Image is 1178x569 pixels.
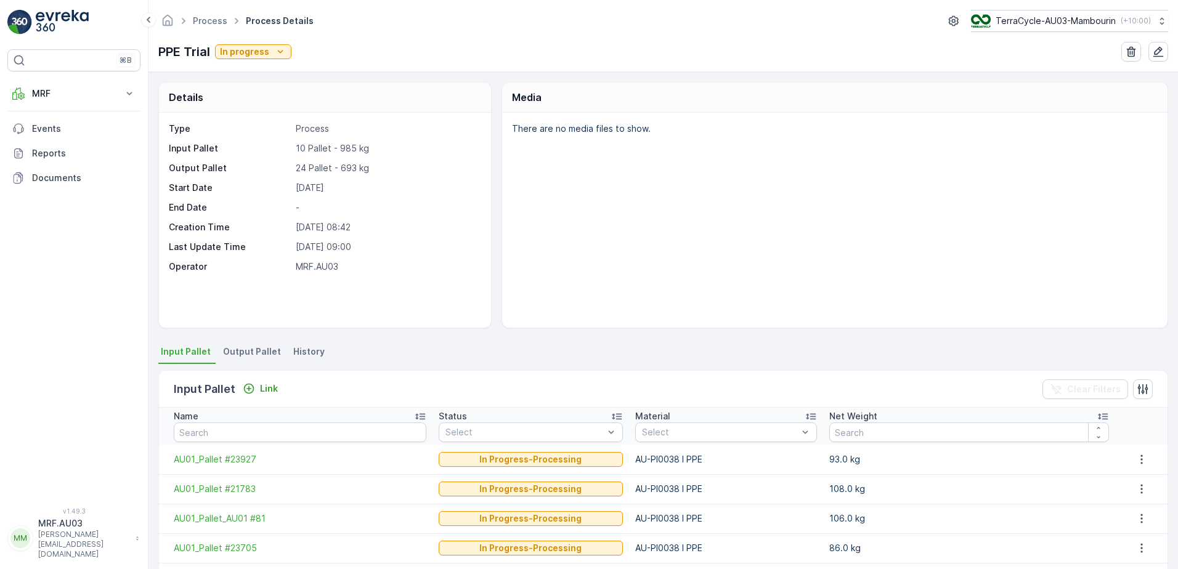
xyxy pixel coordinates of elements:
button: In progress [215,44,291,59]
button: TerraCycle-AU03-Mambourin(+10:00) [971,10,1168,32]
p: Name [174,410,198,422]
img: logo_light-DOdMpM7g.png [36,10,89,34]
p: Net Weight [829,410,877,422]
span: Process Details [243,15,316,27]
a: AU01_Pallet #23927 [174,453,426,466]
td: AU-PI0038 I PPE [629,445,823,474]
p: [PERSON_NAME][EMAIL_ADDRESS][DOMAIN_NAME] [38,530,129,559]
button: Link [238,381,283,396]
p: Creation Time [169,221,291,233]
p: Documents [32,172,136,184]
p: 10 Pallet - 985 kg [296,142,478,155]
p: There are no media files to show. [512,123,1155,135]
p: In progress [220,46,269,58]
button: MMMRF.AU03[PERSON_NAME][EMAIL_ADDRESS][DOMAIN_NAME] [7,517,140,559]
p: Process [296,123,478,135]
p: ⌘B [120,55,132,65]
button: In Progress-Processing [439,452,622,467]
p: Input Pallet [174,381,235,398]
span: Output Pallet [223,345,281,358]
a: AU01_Pallet #21783 [174,483,426,495]
td: AU-PI0038 I PPE [629,504,823,533]
p: MRF [32,87,116,100]
p: TerraCycle-AU03-Mambourin [996,15,1116,27]
a: AU01_Pallet #23705 [174,542,426,554]
td: 93.0 kg [823,445,1115,474]
p: [DATE] 09:00 [296,241,478,253]
p: In Progress-Processing [479,512,582,525]
p: In Progress-Processing [479,542,582,554]
td: 108.0 kg [823,474,1115,504]
p: Select [642,426,798,438]
p: Type [169,123,291,135]
a: Documents [7,166,140,190]
a: Events [7,116,140,141]
td: 86.0 kg [823,533,1115,563]
p: 24 Pallet - 693 kg [296,162,478,174]
div: MM [10,528,30,548]
td: 106.0 kg [823,504,1115,533]
p: Clear Filters [1067,383,1121,395]
p: Events [32,123,136,135]
p: MRF.AU03 [38,517,129,530]
a: AU01_Pallet_AU01 #81 [174,512,426,525]
a: Reports [7,141,140,166]
td: AU-PI0038 I PPE [629,474,823,504]
input: Search [829,422,1109,442]
button: In Progress-Processing [439,482,622,496]
img: image_D6FFc8H.png [971,14,991,28]
p: Input Pallet [169,142,291,155]
button: In Progress-Processing [439,511,622,526]
td: AU-PI0038 I PPE [629,533,823,563]
p: Link [260,382,278,395]
p: Select [445,426,603,438]
button: Clear Filters [1042,379,1128,399]
p: MRF.AU03 [296,260,478,273]
p: Operator [169,260,291,273]
button: MRF [7,81,140,106]
span: History [293,345,325,358]
p: Material [635,410,670,422]
a: Process [193,15,227,26]
p: Details [169,90,203,105]
p: Last Update Time [169,241,291,253]
p: Output Pallet [169,162,291,174]
p: [DATE] [296,182,478,194]
p: Reports [32,147,136,159]
p: [DATE] 08:42 [296,221,478,233]
p: Start Date [169,182,291,194]
p: In Progress-Processing [479,483,582,495]
img: logo [7,10,32,34]
p: End Date [169,201,291,214]
p: Media [512,90,542,105]
span: Input Pallet [161,345,211,358]
p: ( +10:00 ) [1121,16,1151,26]
a: Homepage [161,18,174,29]
span: v 1.49.3 [7,507,140,515]
p: - [296,201,478,214]
p: Status [439,410,467,422]
input: Search [174,422,426,442]
button: In Progress-Processing [439,541,622,555]
p: In Progress-Processing [479,453,582,466]
p: PPE Trial [158,42,210,61]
